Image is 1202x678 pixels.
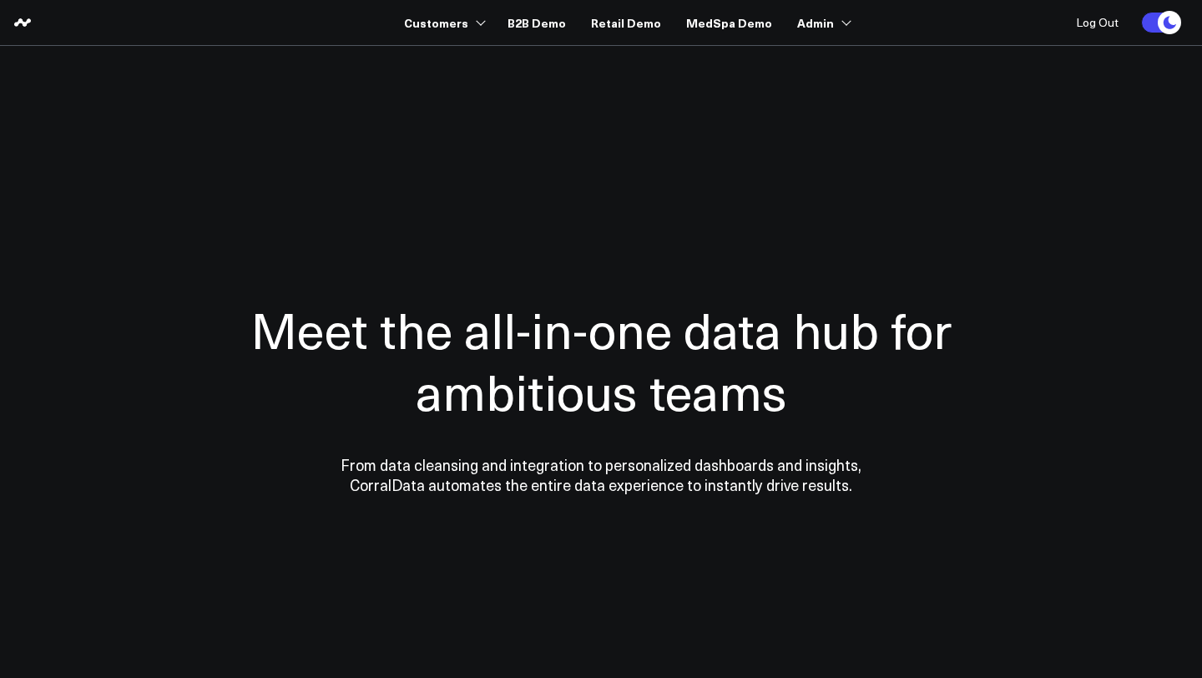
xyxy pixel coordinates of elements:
a: B2B Demo [508,8,566,38]
p: From data cleansing and integration to personalized dashboards and insights, CorralData automates... [305,455,897,495]
h1: Meet the all-in-one data hub for ambitious teams [192,298,1010,422]
a: Admin [797,8,848,38]
a: MedSpa Demo [686,8,772,38]
a: Retail Demo [591,8,661,38]
a: Customers [404,8,482,38]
